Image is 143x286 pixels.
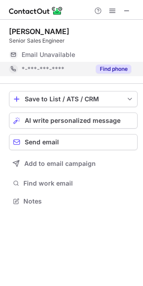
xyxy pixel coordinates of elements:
[9,156,138,172] button: Add to email campaign
[96,65,131,74] button: Reveal Button
[9,27,69,36] div: [PERSON_NAME]
[9,113,138,129] button: AI write personalized message
[24,160,96,167] span: Add to email campaign
[9,195,138,208] button: Notes
[9,5,63,16] img: ContactOut v5.3.10
[25,95,122,103] div: Save to List / ATS / CRM
[9,91,138,107] button: save-profile-one-click
[9,37,138,45] div: Senior Sales Engineer
[25,117,121,124] span: AI write personalized message
[25,139,59,146] span: Send email
[23,179,134,187] span: Find work email
[9,134,138,150] button: Send email
[23,197,134,205] span: Notes
[9,177,138,190] button: Find work email
[22,51,75,59] span: Email Unavailable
